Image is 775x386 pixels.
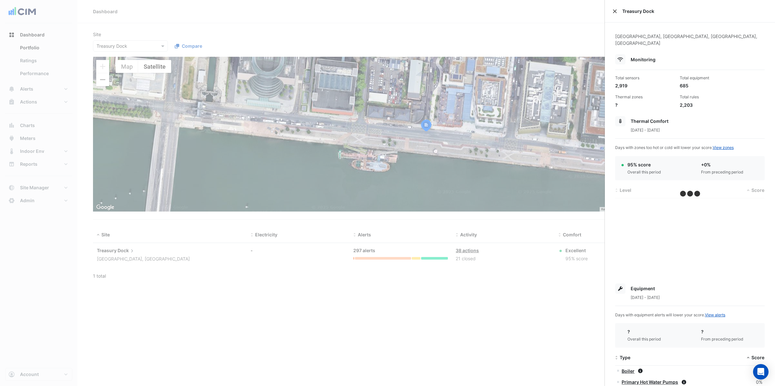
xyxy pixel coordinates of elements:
[622,379,678,385] a: Primary Hot Water Pumps
[615,312,725,317] span: Days with equipment alerts will lower your score.
[627,336,661,342] div: Overall this period
[680,94,739,100] div: Total rules
[701,161,743,168] div: + 0%
[615,102,675,108] div: ?
[631,295,660,300] span: [DATE] - [DATE]
[620,355,630,360] span: Type
[615,145,734,150] span: Days with zones too hot or cold will lower your score.
[751,355,764,360] span: Score
[631,286,655,291] span: Equipment
[627,328,661,335] div: ?
[751,187,764,193] span: Score
[701,336,743,342] div: From preceding period
[701,169,743,175] div: From preceding period
[622,8,767,15] span: Treasury Dock
[753,364,769,380] div: Open Intercom Messenger
[620,187,631,193] span: Level
[680,102,739,108] div: 2,203
[631,118,668,124] span: Thermal Comfort
[747,379,762,386] div: 0%
[705,312,725,317] a: View alerts
[627,161,661,168] div: 95% score
[747,368,762,375] div: 0%
[615,75,675,81] div: Total sensors
[631,57,656,62] span: Monitoring
[680,82,739,89] div: 685
[680,75,739,81] div: Total equipment
[631,128,660,133] span: [DATE] - [DATE]
[615,94,675,100] div: Thermal zones
[615,33,765,54] div: [GEOGRAPHIC_DATA], [GEOGRAPHIC_DATA], [GEOGRAPHIC_DATA], [GEOGRAPHIC_DATA]
[627,169,661,175] div: Overall this period
[622,368,635,374] a: Boiler
[613,9,617,14] button: Close
[615,82,675,89] div: 2,919
[701,328,743,335] div: ?
[713,145,734,150] a: View zones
